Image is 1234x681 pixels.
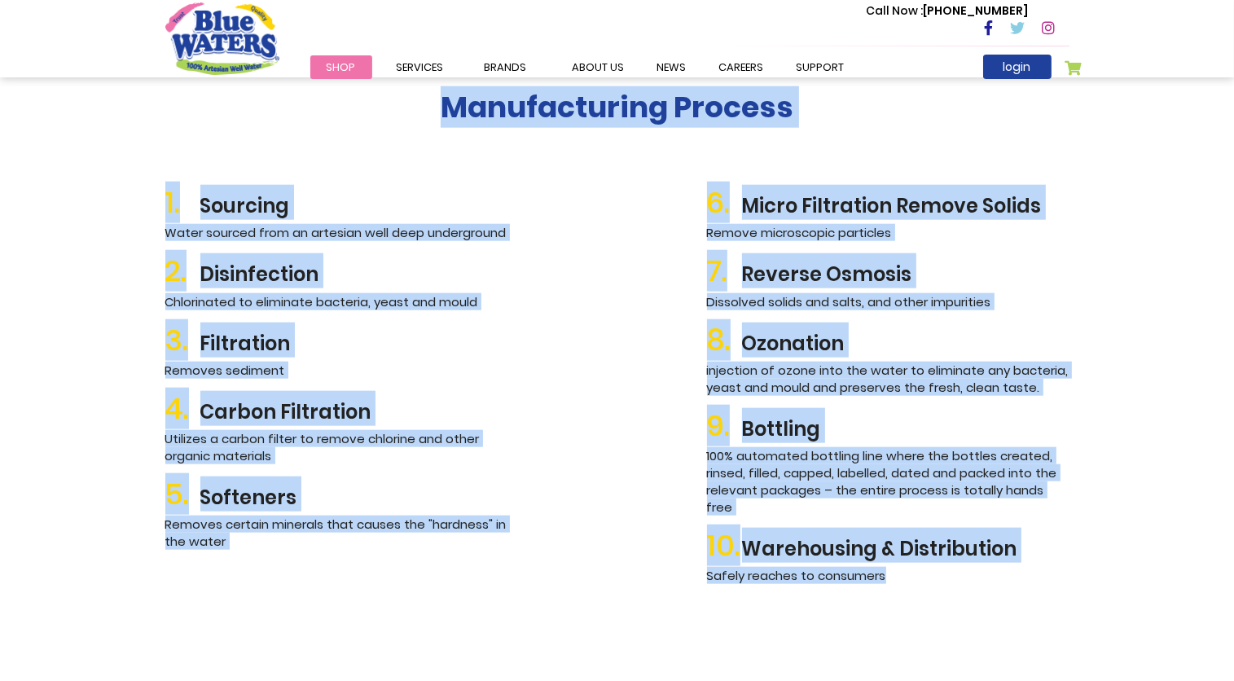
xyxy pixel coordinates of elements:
h2: Warehousing & Distribution [707,528,1069,563]
span: Brands [485,59,527,75]
a: login [983,55,1052,79]
p: Remove microscopic particles [707,224,1069,241]
span: 2. [165,253,200,288]
h2: Filtration [165,323,528,358]
h2: Reverse Osmosis [707,253,1069,288]
a: careers [703,55,780,79]
a: store logo [165,2,279,74]
span: 3. [165,323,200,358]
h2: Bottling [707,408,1069,443]
p: [PHONE_NUMBER] [867,2,1029,20]
a: support [780,55,861,79]
span: 5. [165,477,200,512]
p: Safely reaches to consumers [707,567,1069,584]
p: injection of ozone into the water to eliminate any bacteria, yeast and mould and preserves the fr... [707,362,1069,396]
span: 6. [707,185,742,220]
p: 100% automated bottling line where the bottles created, rinsed, filled, capped, labelled, dated a... [707,447,1069,516]
span: 9. [707,408,742,443]
span: Services [397,59,444,75]
a: about us [556,55,641,79]
span: 8. [707,323,742,358]
p: Removes sediment [165,362,528,379]
h2: Disinfection [165,253,528,288]
span: 7. [707,253,742,288]
span: Call Now : [867,2,924,19]
a: News [641,55,703,79]
h2: Softeners [165,477,528,512]
span: 10. [707,528,742,563]
span: 1. [165,185,200,220]
h2: Micro Filtration Remove Solids [707,185,1069,220]
h2: Carbon Filtration [165,391,528,426]
p: Water sourced from an artesian well deep underground [165,224,528,241]
p: Utilizes a carbon filter to remove chlorine and other organic materials [165,430,528,464]
p: Removes certain minerals that causes the "hardness" in the water [165,516,528,550]
span: 4. [165,391,200,426]
h2: Manufacturing Process [165,90,1069,125]
h2: Ozonation [707,323,1069,358]
h2: Sourcing [165,185,528,220]
p: Chlorinated to eliminate bacteria, yeast and mould [165,293,528,310]
span: Shop [327,59,356,75]
p: Dissolved solids and salts, and other impurities [707,293,1069,310]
